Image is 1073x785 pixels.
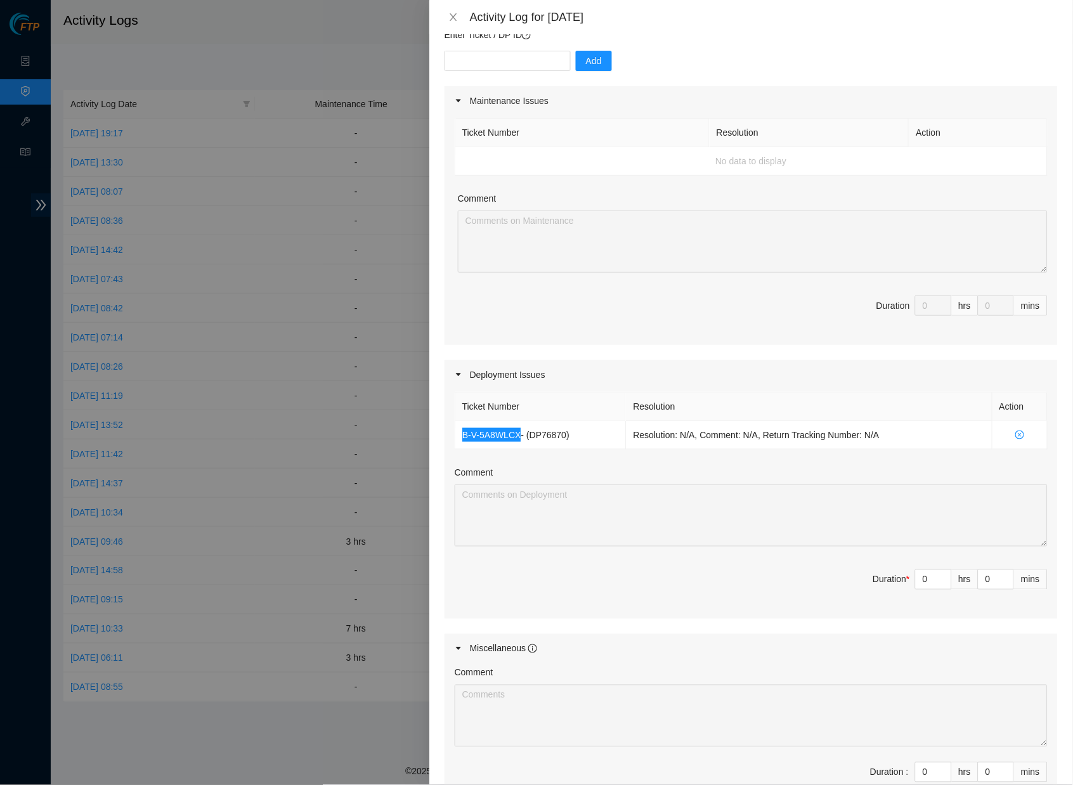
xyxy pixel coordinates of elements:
[455,371,462,379] span: caret-right
[455,392,627,421] th: Ticket Number
[873,573,910,587] div: Duration
[876,299,910,313] div: Duration
[470,642,538,656] div: Miscellaneous
[992,392,1048,421] th: Action
[462,430,521,440] a: B-V-5A8WLCX
[626,392,992,421] th: Resolution
[445,634,1058,663] div: Miscellaneous info-circle
[455,645,462,652] span: caret-right
[1014,569,1048,590] div: mins
[455,97,462,105] span: caret-right
[455,484,1048,547] textarea: Comment
[1014,762,1048,782] div: mins
[455,666,493,680] label: Comment
[576,51,612,71] button: Add
[952,762,979,782] div: hrs
[455,119,710,147] th: Ticket Number
[470,10,1058,24] div: Activity Log for [DATE]
[528,644,537,653] span: info-circle
[710,119,909,147] th: Resolution
[1014,295,1048,316] div: mins
[455,685,1048,747] textarea: Comment
[455,147,1048,176] td: No data to display
[445,360,1058,389] div: Deployment Issues
[586,54,602,68] span: Add
[458,211,1048,273] textarea: Comment
[445,28,1058,42] p: Enter Ticket / DP ID
[952,569,979,590] div: hrs
[952,295,979,316] div: hrs
[521,430,569,440] span: - ( DP76870 )
[445,11,462,23] button: Close
[522,30,531,39] span: question-circle
[999,431,1040,439] span: close-circle
[458,191,497,205] label: Comment
[870,765,909,779] div: Duration :
[455,465,493,479] label: Comment
[448,12,458,22] span: close
[626,421,992,450] td: Resolution: N/A, Comment: N/A, Return Tracking Number: N/A
[909,119,1048,147] th: Action
[445,86,1058,115] div: Maintenance Issues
